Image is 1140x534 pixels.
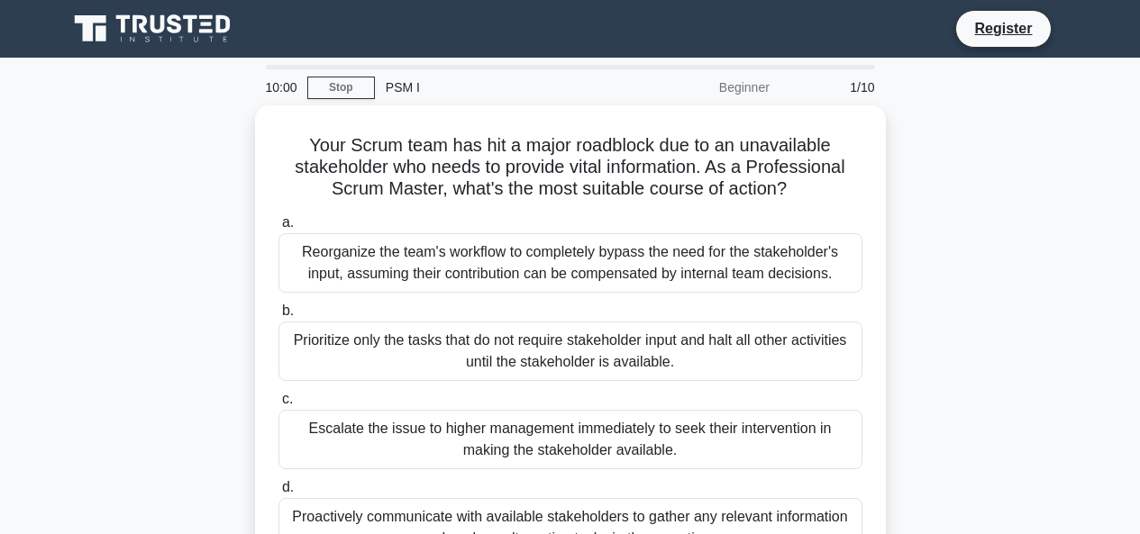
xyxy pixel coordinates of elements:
span: d. [282,479,294,494]
span: b. [282,303,294,318]
a: Stop [307,77,375,99]
div: Escalate the issue to higher management immediately to seek their intervention in making the stak... [278,410,862,469]
div: Reorganize the team's workflow to completely bypass the need for the stakeholder's input, assumin... [278,233,862,293]
div: 10:00 [255,69,307,105]
a: Register [963,17,1043,40]
div: 1/10 [780,69,886,105]
h5: Your Scrum team has hit a major roadblock due to an unavailable stakeholder who needs to provide ... [277,134,864,201]
div: Beginner [623,69,780,105]
span: a. [282,214,294,230]
div: Prioritize only the tasks that do not require stakeholder input and halt all other activities unt... [278,321,862,381]
span: c. [282,391,293,406]
div: PSM I [375,69,623,105]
